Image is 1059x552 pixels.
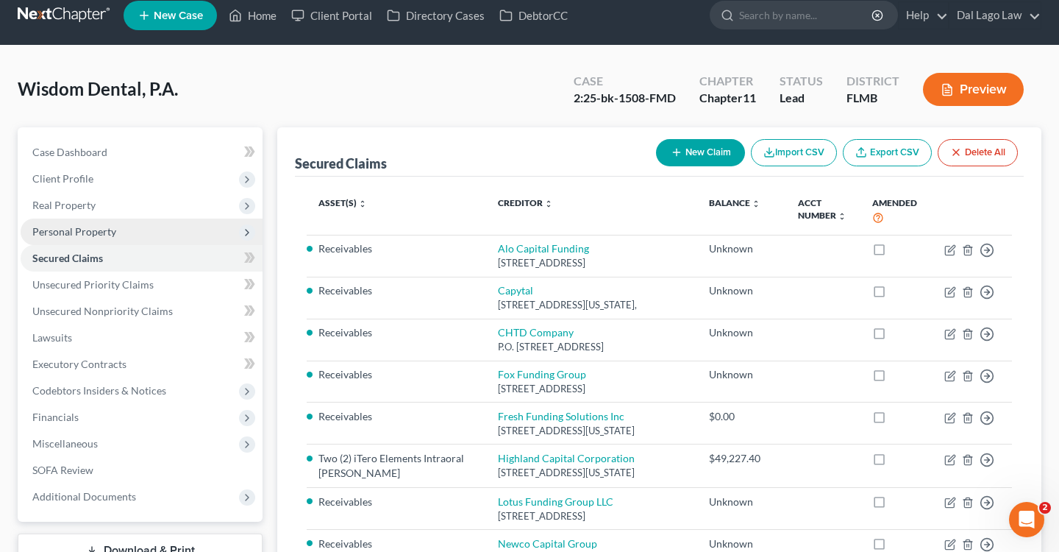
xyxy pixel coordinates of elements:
[751,139,837,166] button: Import CSV
[1009,502,1044,537] iframe: Intercom live chat
[498,466,685,480] div: [STREET_ADDRESS][US_STATE]
[846,73,899,90] div: District
[780,73,823,90] div: Status
[938,139,1018,166] button: Delete All
[709,495,774,509] div: Unknown
[699,90,756,107] div: Chapter
[574,90,676,107] div: 2:25-bk-1508-FMD
[358,199,367,208] i: unfold_more
[498,284,533,297] a: Capytal
[21,351,263,378] a: Executory Contracts
[32,384,166,397] span: Codebtors Insiders & Notices
[318,451,474,481] li: Two (2) iTero Elements Intraoral [PERSON_NAME]
[843,139,932,166] a: Export CSV
[709,283,774,298] div: Unknown
[498,424,685,438] div: [STREET_ADDRESS][US_STATE]
[318,241,474,256] li: Receivables
[574,73,676,90] div: Case
[32,490,136,503] span: Additional Documents
[780,90,823,107] div: Lead
[32,278,154,291] span: Unsecured Priority Claims
[656,139,745,166] button: New Claim
[32,358,126,370] span: Executory Contracts
[709,241,774,256] div: Unknown
[32,172,93,185] span: Client Profile
[21,457,263,484] a: SOFA Review
[699,73,756,90] div: Chapter
[318,367,474,382] li: Receivables
[860,188,933,235] th: Amended
[709,197,760,208] a: Balance unfold_more
[709,409,774,424] div: $0.00
[798,197,846,221] a: Acct Number unfold_more
[18,78,178,99] span: Wisdom Dental, P.A.
[21,139,263,166] a: Case Dashboard
[709,537,774,551] div: Unknown
[21,245,263,272] a: Secured Claims
[498,242,589,255] a: Alo Capital Funding
[318,537,474,551] li: Receivables
[32,331,72,344] span: Lawsuits
[32,225,116,238] span: Personal Property
[284,2,379,29] a: Client Portal
[949,2,1041,29] a: Dal Lago Law
[498,452,635,464] a: Highland Capital Corporation
[21,272,263,298] a: Unsecured Priority Claims
[899,2,948,29] a: Help
[838,212,846,221] i: unfold_more
[295,155,387,172] div: Secured Claims
[32,437,98,450] span: Miscellaneous
[318,197,367,208] a: Asset(s) unfold_more
[752,199,760,208] i: unfold_more
[492,2,575,29] a: DebtorCC
[154,10,203,21] span: New Case
[498,537,597,550] a: Newco Capital Group
[498,368,586,381] a: Fox Funding Group
[379,2,492,29] a: Directory Cases
[318,325,474,340] li: Receivables
[318,283,474,298] li: Receivables
[21,298,263,325] a: Unsecured Nonpriority Claims
[743,91,756,105] span: 11
[923,73,1024,106] button: Preview
[544,199,553,208] i: unfold_more
[498,298,685,312] div: [STREET_ADDRESS][US_STATE],
[846,90,899,107] div: FLMB
[21,325,263,351] a: Lawsuits
[709,325,774,340] div: Unknown
[498,495,613,508] a: Lotus Funding Group LLC
[498,382,685,396] div: [STREET_ADDRESS]
[318,409,474,424] li: Receivables
[32,252,103,264] span: Secured Claims
[32,464,93,476] span: SOFA Review
[709,451,774,466] div: $49,227.40
[1039,502,1051,514] span: 2
[498,410,624,422] a: Fresh Funding Solutions Inc
[709,367,774,382] div: Unknown
[221,2,284,29] a: Home
[318,495,474,509] li: Receivables
[498,509,685,523] div: [STREET_ADDRESS]
[32,411,79,423] span: Financials
[498,256,685,270] div: [STREET_ADDRESS]
[32,146,107,158] span: Case Dashboard
[32,305,173,317] span: Unsecured Nonpriority Claims
[498,197,553,208] a: Creditor unfold_more
[498,340,685,354] div: P.O. [STREET_ADDRESS]
[498,326,574,339] a: CHTD Company
[739,1,874,29] input: Search by name...
[32,199,96,211] span: Real Property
